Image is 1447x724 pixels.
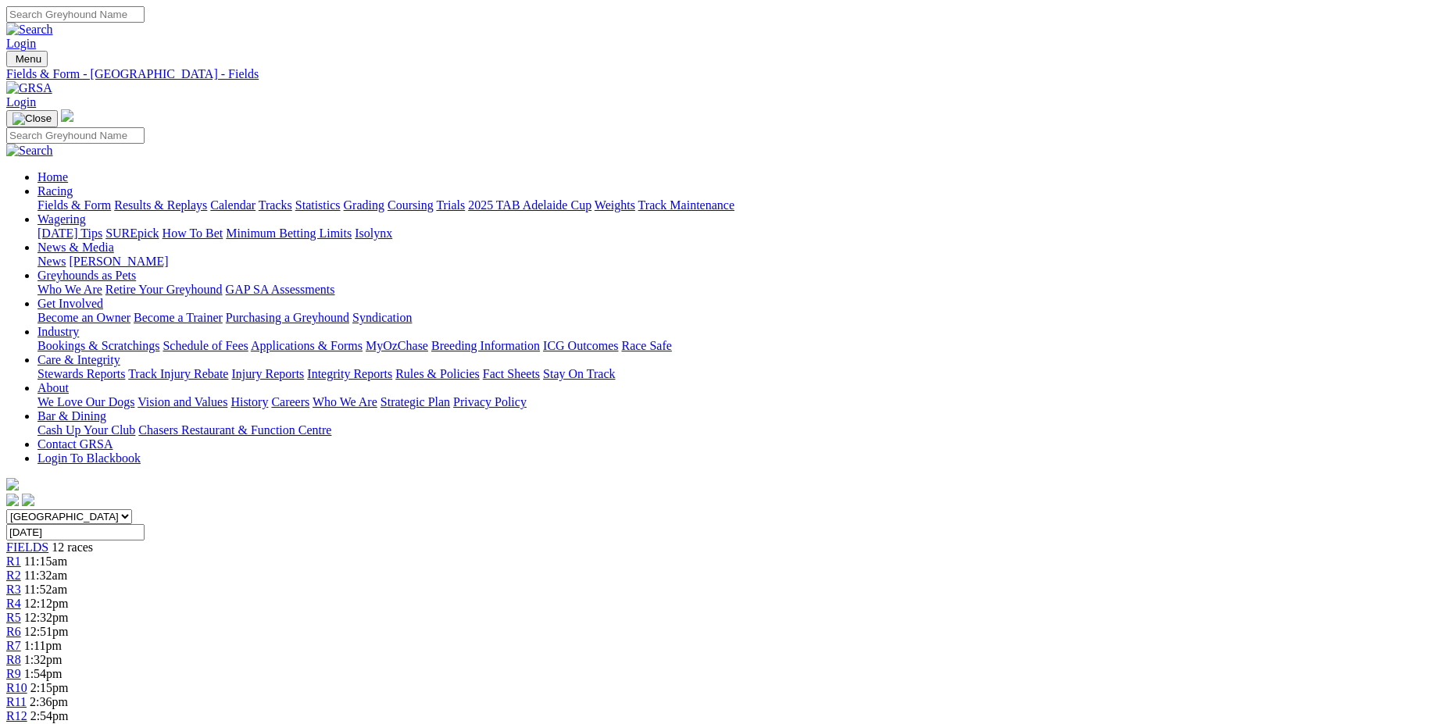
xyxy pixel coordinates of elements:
[483,367,540,380] a: Fact Sheets
[6,653,21,666] a: R8
[38,198,111,212] a: Fields & Form
[38,184,73,198] a: Racing
[6,540,48,554] a: FIELDS
[114,198,207,212] a: Results & Replays
[38,198,1441,212] div: Racing
[6,478,19,490] img: logo-grsa-white.png
[6,667,21,680] a: R9
[38,381,69,394] a: About
[6,625,21,638] a: R6
[24,653,63,666] span: 1:32pm
[38,170,68,184] a: Home
[38,226,102,240] a: [DATE] Tips
[38,297,103,310] a: Get Involved
[453,395,527,408] a: Privacy Policy
[38,241,114,254] a: News & Media
[38,367,125,380] a: Stewards Reports
[105,283,223,296] a: Retire Your Greyhound
[24,597,69,610] span: 12:12pm
[468,198,591,212] a: 2025 TAB Adelaide Cup
[6,611,21,624] a: R5
[6,144,53,158] img: Search
[128,367,228,380] a: Track Injury Rebate
[6,81,52,95] img: GRSA
[38,226,1441,241] div: Wagering
[395,367,480,380] a: Rules & Policies
[38,353,120,366] a: Care & Integrity
[38,395,1441,409] div: About
[6,127,145,144] input: Search
[6,597,21,610] span: R4
[6,709,27,722] a: R12
[38,311,1441,325] div: Get Involved
[24,639,62,652] span: 1:11pm
[38,283,102,296] a: Who We Are
[226,311,349,324] a: Purchasing a Greyhound
[226,283,335,296] a: GAP SA Assessments
[38,339,1441,353] div: Industry
[6,95,36,109] a: Login
[271,395,309,408] a: Careers
[355,226,392,240] a: Isolynx
[38,283,1441,297] div: Greyhounds as Pets
[38,325,79,338] a: Industry
[6,23,53,37] img: Search
[24,667,63,680] span: 1:54pm
[6,569,21,582] a: R2
[52,540,93,554] span: 12 races
[24,583,67,596] span: 11:52am
[6,494,19,506] img: facebook.svg
[16,53,41,65] span: Menu
[24,625,69,638] span: 12:51pm
[105,226,159,240] a: SUREpick
[595,198,635,212] a: Weights
[24,611,69,624] span: 12:32pm
[38,311,130,324] a: Become an Owner
[352,311,412,324] a: Syndication
[6,67,1441,81] a: Fields & Form - [GEOGRAPHIC_DATA] - Fields
[38,395,134,408] a: We Love Our Dogs
[295,198,341,212] a: Statistics
[381,395,450,408] a: Strategic Plan
[163,339,248,352] a: Schedule of Fees
[6,695,27,708] a: R11
[6,524,145,540] input: Select date
[22,494,34,506] img: twitter.svg
[30,709,69,722] span: 2:54pm
[30,681,69,694] span: 2:15pm
[163,226,223,240] a: How To Bet
[6,110,58,127] button: Toggle navigation
[251,339,363,352] a: Applications & Forms
[621,339,671,352] a: Race Safe
[24,569,67,582] span: 11:32am
[6,639,21,652] a: R7
[638,198,734,212] a: Track Maintenance
[226,226,352,240] a: Minimum Betting Limits
[543,367,615,380] a: Stay On Track
[38,212,86,226] a: Wagering
[138,423,331,437] a: Chasers Restaurant & Function Centre
[38,451,141,465] a: Login To Blackbook
[210,198,255,212] a: Calendar
[6,583,21,596] a: R3
[38,367,1441,381] div: Care & Integrity
[436,198,465,212] a: Trials
[230,395,268,408] a: History
[38,423,1441,437] div: Bar & Dining
[6,555,21,568] span: R1
[6,6,145,23] input: Search
[231,367,304,380] a: Injury Reports
[366,339,428,352] a: MyOzChase
[69,255,168,268] a: [PERSON_NAME]
[388,198,434,212] a: Coursing
[6,681,27,694] span: R10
